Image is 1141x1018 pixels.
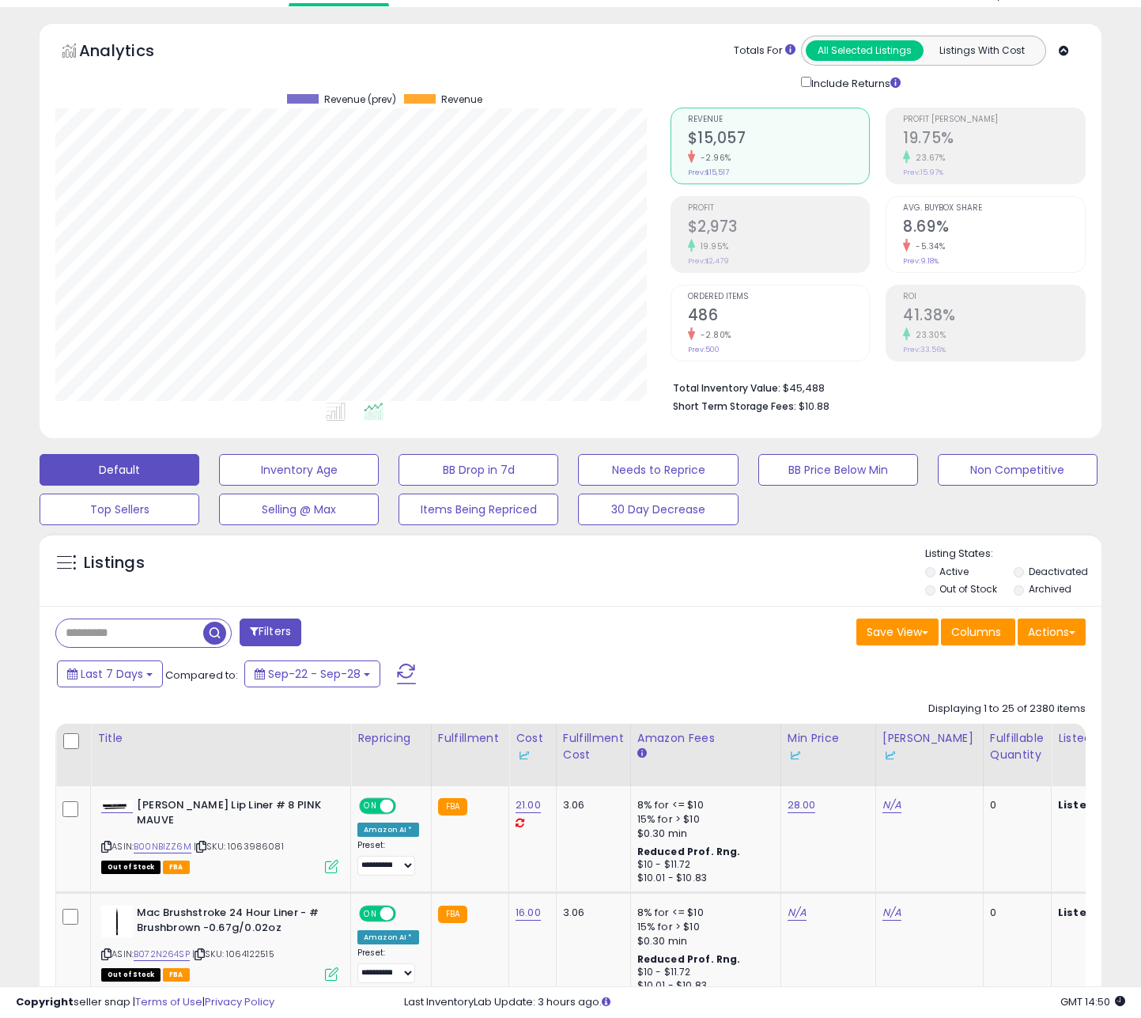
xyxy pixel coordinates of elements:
h2: 8.69% [903,218,1085,239]
small: Prev: 15.97% [903,168,943,177]
div: Fulfillment Cost [563,730,624,763]
label: Deactivated [1029,565,1088,578]
div: $10 - $11.72 [637,966,769,979]
small: Prev: 500 [688,345,720,354]
label: Active [939,565,969,578]
div: Fulfillment [438,730,502,747]
img: InventoryLab Logo [516,747,531,763]
button: Sep-22 - Sep-28 [244,660,380,687]
h5: Listings [84,552,145,574]
span: | SKU: 1063986081 [194,840,284,853]
div: Amazon AI * [357,823,419,837]
a: 16.00 [516,905,541,921]
b: Listed Price: [1058,797,1130,812]
a: B072N264SP [134,948,190,961]
button: 30 Day Decrease [578,494,738,525]
label: Archived [1029,582,1071,596]
span: Profit [688,204,870,213]
small: Prev: 9.18% [903,256,939,266]
a: Terms of Use [135,994,202,1009]
a: N/A [882,797,901,813]
div: 8% for <= $10 [637,906,769,920]
div: 0 [990,798,1039,812]
button: BB Price Below Min [758,454,918,486]
span: Columns [951,624,1001,640]
div: Some or all of the values in this column are provided from Inventory Lab. [516,747,550,763]
div: seller snap | | [16,995,274,1010]
h2: 486 [688,306,870,327]
small: Prev: $15,517 [688,168,729,177]
div: 3.06 [563,798,618,812]
a: Privacy Policy [205,994,274,1009]
b: Total Inventory Value: [673,381,780,395]
b: Reduced Prof. Rng. [637,952,741,966]
div: Preset: [357,840,419,876]
small: 23.30% [910,329,946,341]
span: Avg. Buybox Share [903,204,1085,213]
div: Last InventoryLab Update: 3 hours ago. [404,995,1125,1010]
div: 8% for <= $10 [637,798,769,812]
span: Last 7 Days [81,666,143,682]
span: 2025-10-6 14:50 GMT [1060,994,1125,1009]
button: Save View [856,619,939,645]
button: Actions [1018,619,1086,645]
div: Repricing [357,730,425,747]
button: Inventory Age [219,454,379,486]
span: Revenue (prev) [324,94,396,105]
b: Reduced Prof. Rng. [637,845,741,858]
span: Compared to: [165,668,238,683]
b: Mac Brushstroke 24 Hour Liner - # Brushbrown -0.67g/0.02oz [137,906,329,939]
div: Title [97,730,344,747]
div: $10.01 - $10.83 [637,872,769,885]
small: -2.96% [695,152,731,164]
button: Filters [240,619,301,646]
button: Selling @ Max [219,494,379,525]
span: OFF [394,907,419,921]
a: N/A [882,905,901,921]
h5: Analytics [79,40,185,66]
div: Amazon Fees [637,730,774,747]
span: OFF [394,800,419,813]
div: Some or all of the values in this column are provided from Inventory Lab. [882,747,977,763]
div: Preset: [357,948,419,983]
span: FBA [163,861,190,874]
p: Listing States: [925,547,1101,562]
div: $10 - $11.72 [637,858,769,872]
div: Min Price [788,730,869,763]
div: [PERSON_NAME] [882,730,977,763]
button: All Selected Listings [806,40,924,61]
div: Displaying 1 to 25 of 2380 items [928,702,1086,717]
b: Short Term Storage Fees: [673,399,796,413]
span: Sep-22 - Sep-28 [268,666,361,682]
img: InventoryLab Logo [882,747,898,763]
button: Default [40,454,199,486]
small: -2.80% [695,329,731,341]
b: Listed Price: [1058,905,1130,920]
button: Items Being Repriced [399,494,558,525]
h2: $15,057 [688,129,870,150]
button: BB Drop in 7d [399,454,558,486]
div: Some or all of the values in this column are provided from Inventory Lab. [788,747,869,763]
div: $0.30 min [637,934,769,948]
div: 15% for > $10 [637,920,769,934]
div: Totals For [734,44,795,59]
button: Top Sellers [40,494,199,525]
strong: Copyright [16,994,74,1009]
small: -5.34% [910,240,945,252]
small: FBA [438,798,467,816]
small: Prev: 33.56% [903,345,946,354]
span: $10.88 [799,399,829,414]
h2: 19.75% [903,129,1085,150]
a: 28.00 [788,797,816,813]
div: Fulfillable Quantity [990,730,1045,763]
small: Amazon Fees. [637,747,647,761]
span: Ordered Items [688,293,870,301]
span: Revenue [441,94,482,105]
small: 23.67% [910,152,945,164]
span: ROI [903,293,1085,301]
span: ON [361,907,380,921]
span: Revenue [688,115,870,124]
li: $45,488 [673,377,1074,396]
h2: $2,973 [688,218,870,239]
a: 21.00 [516,797,541,813]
